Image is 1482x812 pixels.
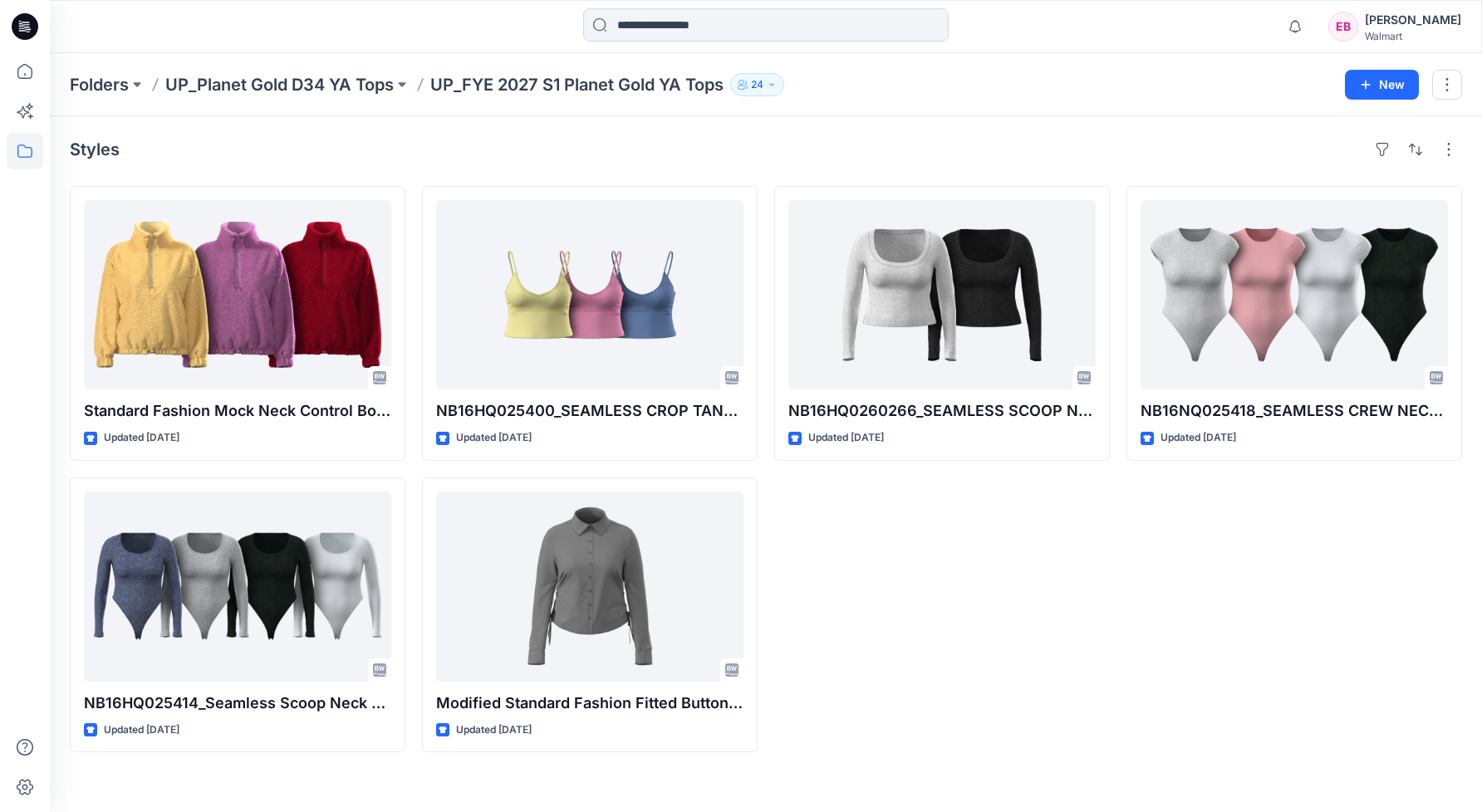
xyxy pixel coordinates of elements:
[84,692,391,715] p: NB16HQ025414_Seamless Scoop Neck Long Sleeve Bodysuit
[1328,12,1358,42] div: EB
[1345,70,1419,100] button: New
[70,73,129,96] a: Folders
[84,492,391,681] a: NB16HQ025414_Seamless Scoop Neck Long Sleeve Bodysuit
[751,76,763,94] p: 24
[436,399,743,423] p: NB16HQ025400_SEAMLESS CROP TANK W AJUSTABLE STRAPS
[1365,30,1461,42] div: Walmart
[104,722,179,739] p: Updated [DATE]
[1161,429,1236,447] p: Updated [DATE]
[436,200,743,389] a: NB16HQ025400_SEAMLESS CROP TANK W AJUSTABLE STRAPS
[70,139,120,159] h4: Styles
[1141,200,1448,389] a: NB16NQ025418_SEAMLESS CREW NECK CAP SL BODYSUIT
[104,429,179,447] p: Updated [DATE]
[1365,10,1461,30] div: [PERSON_NAME]
[165,73,394,96] a: UP_Planet Gold D34 YA Tops
[436,692,743,715] p: Modified Standard Fashion Fitted Button Front Shirt with Side Ruching
[730,73,784,96] button: 24
[456,722,532,739] p: Updated [DATE]
[788,399,1096,423] p: NB16HQ0260266_SEAMLESS SCOOP NK LS TOP
[808,429,884,447] p: Updated [DATE]
[456,429,532,447] p: Updated [DATE]
[436,492,743,681] a: Modified Standard Fashion Fitted Button Front Shirt with Side Ruching
[430,73,724,96] p: UP_FYE 2027 S1 Planet Gold YA Tops
[1141,399,1448,423] p: NB16NQ025418_SEAMLESS CREW NECK CAP SL BODYSUIT
[84,399,391,423] p: Standard Fashion Mock Neck Control Bottom Set in Sleeve Half Zip Pullover with Woven Trim and Inv...
[788,200,1096,389] a: NB16HQ0260266_SEAMLESS SCOOP NK LS TOP
[84,200,391,389] a: Standard Fashion Mock Neck Control Bottom Set in Sleeve Half Zip Pullover with Woven Trim and Inv...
